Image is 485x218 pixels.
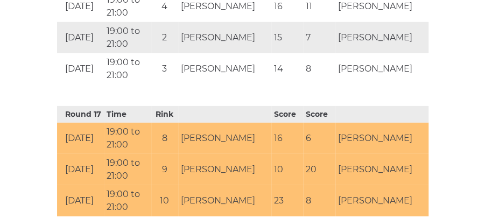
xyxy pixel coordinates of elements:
td: 2 [151,22,178,53]
td: 19:00 to 21:00 [104,154,151,185]
td: [PERSON_NAME] [335,53,428,85]
td: 23 [271,185,304,216]
td: 14 [271,53,304,85]
td: 6 [303,123,335,154]
td: 10 [151,185,178,216]
td: 8 [151,123,178,154]
td: [PERSON_NAME] [335,22,428,53]
td: 7 [303,22,335,53]
td: [PERSON_NAME] [335,154,428,185]
td: 19:00 to 21:00 [104,22,151,53]
td: 16 [271,123,304,154]
td: [PERSON_NAME] [178,185,271,216]
td: [DATE] [57,123,104,154]
td: 9 [151,154,178,185]
th: Time [104,106,151,123]
td: [PERSON_NAME] [178,53,271,85]
td: [PERSON_NAME] [335,185,428,216]
td: [DATE] [57,53,104,85]
th: Score [303,106,335,123]
td: [DATE] [57,154,104,185]
td: 10 [271,154,304,185]
th: Rink [151,106,178,123]
td: 15 [271,22,304,53]
td: 20 [303,154,335,185]
td: [PERSON_NAME] [178,22,271,53]
th: Round 17 [57,106,104,123]
td: [DATE] [57,185,104,216]
td: 8 [303,185,335,216]
td: [PERSON_NAME] [178,154,271,185]
td: [PERSON_NAME] [178,123,271,154]
td: 3 [151,53,178,85]
td: [PERSON_NAME] [335,123,428,154]
th: Score [271,106,304,123]
td: 19:00 to 21:00 [104,123,151,154]
td: 19:00 to 21:00 [104,185,151,216]
td: 19:00 to 21:00 [104,53,151,85]
td: [DATE] [57,22,104,53]
td: 8 [303,53,335,85]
